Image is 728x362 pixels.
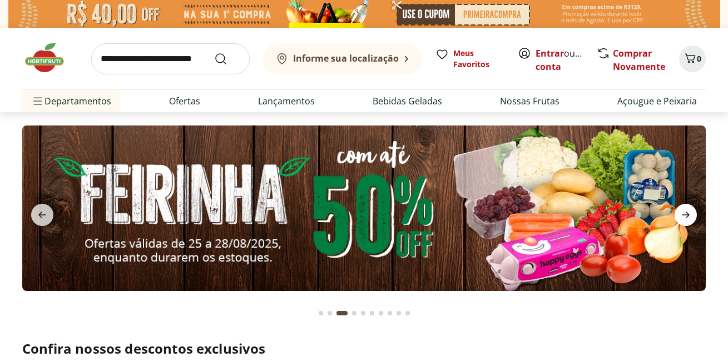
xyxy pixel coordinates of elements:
button: Go to page 4 from fs-carousel [350,300,359,326]
button: Go to page 8 from fs-carousel [385,300,394,326]
h2: Confira nossos descontos exclusivos [22,340,706,358]
img: Hortifruti [22,41,78,74]
a: Meus Favoritos [435,48,504,70]
button: next [666,204,706,226]
button: Menu [31,88,44,114]
a: Bebidas Geladas [373,94,442,108]
input: search [91,43,250,74]
button: Go to page 10 from fs-carousel [403,300,412,326]
button: Go to page 6 from fs-carousel [368,300,377,326]
a: Lançamentos [258,94,315,108]
span: Meus Favoritos [453,48,504,70]
button: Carrinho [679,46,706,72]
button: Go to page 2 from fs-carousel [325,300,334,326]
img: feira [22,125,706,291]
a: Criar conta [536,47,597,73]
a: Açougue e Peixaria [617,94,697,108]
a: Entrar [536,47,564,59]
button: previous [22,204,62,226]
a: Nossas Frutas [500,94,559,108]
button: Informe sua localização [263,43,422,74]
button: Go to page 9 from fs-carousel [394,300,403,326]
button: Go to page 5 from fs-carousel [359,300,368,326]
button: Go to page 7 from fs-carousel [377,300,385,326]
a: Comprar Novamente [613,47,665,73]
span: ou [536,47,585,73]
button: Submit Search [214,52,241,66]
span: 0 [697,53,701,64]
b: Informe sua localização [293,52,399,64]
button: Go to page 1 from fs-carousel [316,300,325,326]
button: Current page from fs-carousel [334,300,350,326]
a: Ofertas [169,94,200,108]
span: Departamentos [31,88,111,114]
